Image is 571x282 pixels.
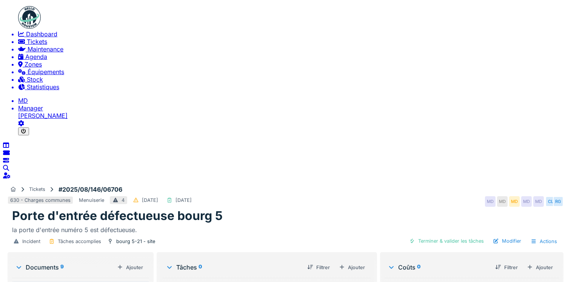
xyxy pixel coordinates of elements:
[28,45,63,53] span: Maintenance
[27,38,47,45] span: Tickets
[18,38,568,45] a: Tickets
[60,263,64,271] sup: 9
[521,196,532,207] div: MD
[199,263,202,271] sup: 0
[25,60,42,68] span: Zones
[485,196,496,207] div: MD
[15,263,114,271] div: Documents
[55,186,125,193] strong: #2025/08/146/06706
[22,239,40,244] div: Incident
[304,263,333,272] div: Filtrer
[18,104,568,112] div: Manager
[114,263,146,272] div: Ajouter
[25,53,47,60] span: Agenda
[79,197,104,203] div: Menuiserie
[417,263,420,271] sup: 0
[142,197,158,203] div: [DATE]
[18,97,568,104] li: MD
[533,196,544,207] div: MD
[18,83,568,91] a: Statistiques
[492,263,521,272] div: Filtrer
[27,76,43,83] span: Stock
[18,60,568,68] a: Zones
[406,237,487,245] div: Terminer & valider les tâches
[524,263,556,272] div: Ajouter
[116,239,155,244] div: bourg 5-21 - site
[18,104,568,119] li: [PERSON_NAME]
[388,263,489,271] div: Coûts
[527,237,560,246] div: Actions
[545,196,556,207] div: CL
[497,196,508,207] div: MD
[175,197,192,203] div: [DATE]
[58,239,101,244] div: Tâches accomplies
[18,76,568,83] a: Stock
[490,237,524,245] div: Modifier
[10,197,71,203] div: 630 - Charges communes
[122,197,125,203] div: 4
[18,97,568,119] a: MD Manager[PERSON_NAME]
[509,196,520,207] div: MD
[18,68,568,76] a: Équipements
[26,30,57,38] span: Dashboard
[28,68,64,76] span: Équipements
[29,186,45,192] div: Tickets
[553,196,563,207] div: RG
[336,263,368,272] div: Ajouter
[27,83,59,91] span: Statistiques
[12,223,568,234] div: la porte d'entrée numéro 5 est défectueuse.
[18,30,568,38] a: Dashboard
[18,53,568,60] a: Agenda
[18,45,568,53] a: Maintenance
[18,6,41,29] img: Badge_color-CXgf-gQk.svg
[166,263,301,271] div: Tâches
[12,208,223,223] h1: Porte d'entrée défectueuse bourg 5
